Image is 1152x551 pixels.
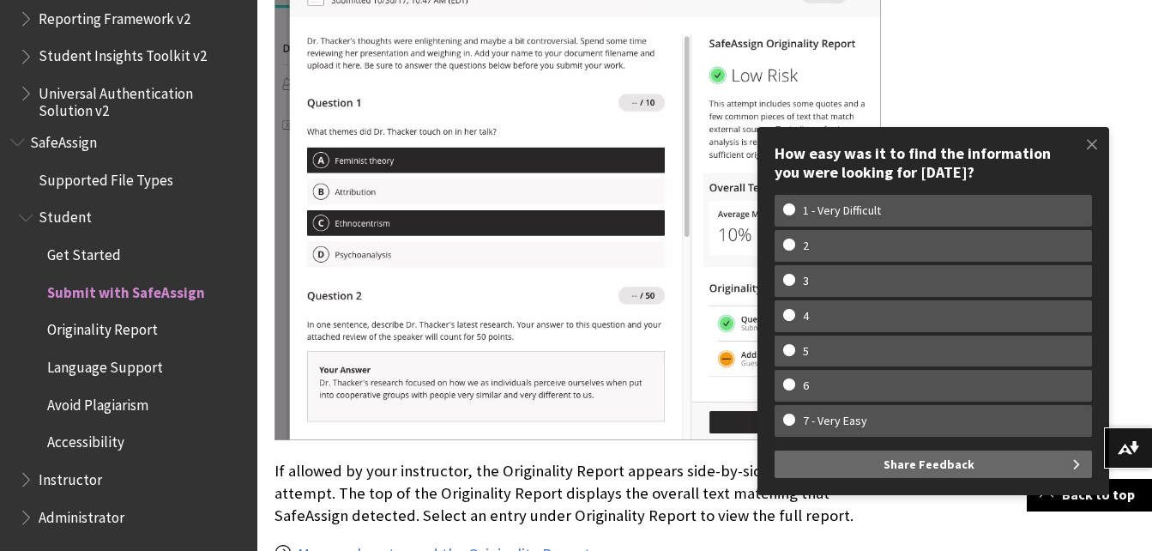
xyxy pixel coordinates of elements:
div: How easy was it to find the information you were looking for [DATE]? [775,144,1092,181]
span: Language Support [47,353,163,376]
span: Universal Authentication Solution v2 [39,79,245,119]
w-span: 6 [783,378,829,393]
w-span: 3 [783,274,829,288]
span: Supported File Types [39,166,173,189]
a: Back to top [1027,479,1152,511]
w-span: 1 - Very Difficult [783,203,901,218]
span: Student Insights Toolkit v2 [39,42,207,65]
w-span: 2 [783,239,829,253]
span: Instructor [39,465,102,488]
w-span: 4 [783,309,829,324]
nav: Book outline for Blackboard SafeAssign [10,128,247,531]
button: Share Feedback [775,451,1092,478]
span: Reporting Framework v2 [39,4,190,27]
p: If allowed by your instructor, the Originality Report appears side-by-side with your attempt. The... [274,460,881,528]
span: SafeAssign [30,128,97,151]
w-span: 5 [783,344,829,359]
span: Get Started [47,240,121,263]
span: Accessibility [47,428,124,451]
w-span: 7 - Very Easy [783,414,887,428]
span: Originality Report [47,316,158,339]
span: Student [39,203,92,227]
span: Administrator [39,503,124,526]
span: Avoid Plagiarism [47,391,148,414]
span: Submit with SafeAssign [47,278,205,301]
span: Share Feedback [884,451,974,478]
